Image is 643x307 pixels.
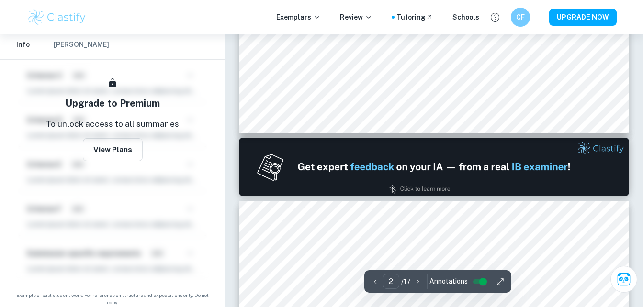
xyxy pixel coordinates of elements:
[429,276,468,286] span: Annotations
[549,9,617,26] button: UPGRADE NOW
[65,96,160,110] h5: Upgrade to Premium
[83,138,143,161] button: View Plans
[11,34,34,55] button: Info
[46,118,179,131] p: To unlock access to all summaries
[515,12,526,22] h6: CF
[27,8,88,27] img: Clastify logo
[239,138,629,196] img: Ad
[401,276,411,287] p: / 17
[54,34,109,55] button: [PERSON_NAME]
[487,9,503,25] button: Help and Feedback
[276,12,321,22] p: Exemplars
[396,12,433,22] a: Tutoring
[11,292,214,306] span: Example of past student work. For reference on structure and expectations only. Do not copy.
[511,8,530,27] button: CF
[340,12,372,22] p: Review
[452,12,479,22] a: Schools
[610,266,637,293] button: Ask Clai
